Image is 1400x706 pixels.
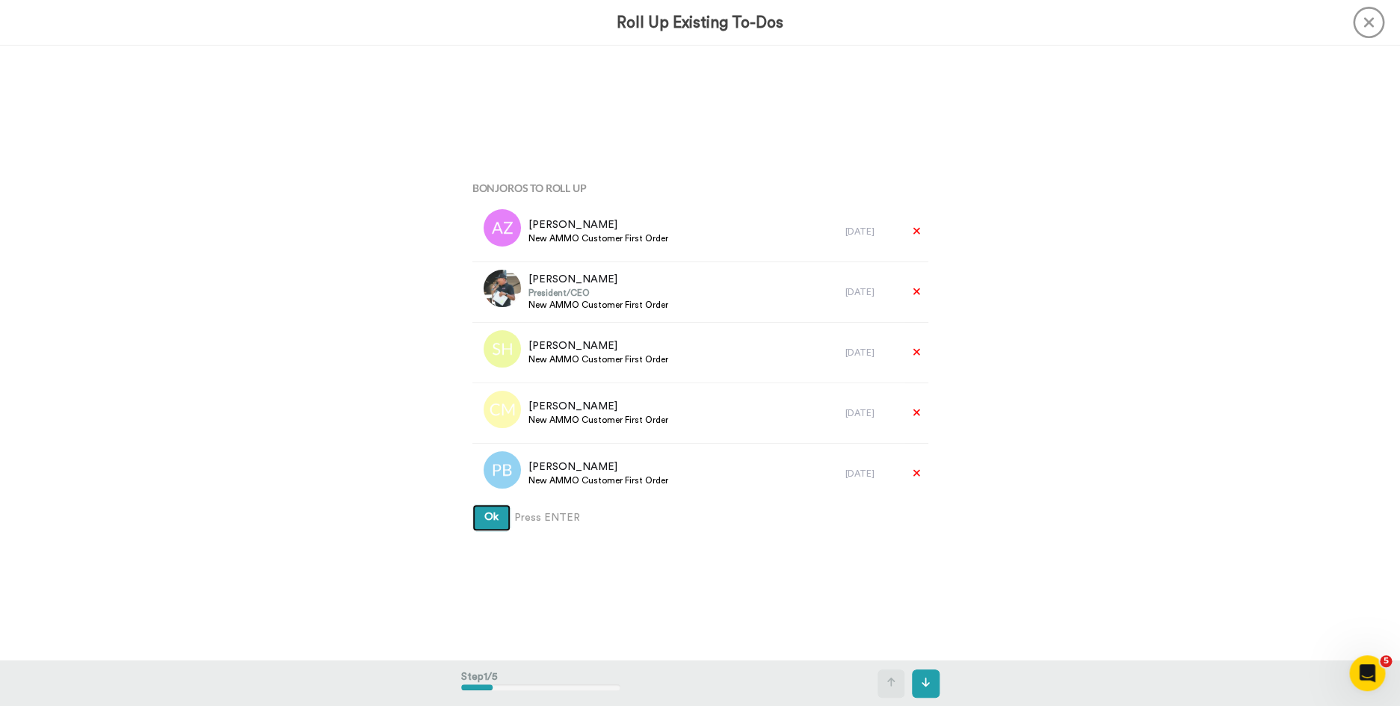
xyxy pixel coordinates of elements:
[472,182,928,193] h4: Bonjoros To Roll Up
[484,451,521,489] img: pb.png
[514,510,580,525] span: Press ENTER
[528,399,668,414] span: [PERSON_NAME]
[845,286,898,298] div: [DATE]
[484,330,521,368] img: sh.png
[484,270,521,307] img: 1a272040-9f79-4baf-85b7-ffa8c7a12356.jpg
[528,414,668,426] span: New AMMO Customer First Order
[845,347,898,359] div: [DATE]
[528,459,668,474] span: [PERSON_NAME]
[484,391,521,428] img: cm.png
[528,338,668,353] span: [PERSON_NAME]
[617,14,783,31] h3: Roll Up Existing To-Dos
[461,662,620,705] div: Step 1 / 5
[528,299,668,311] span: New AMMO Customer First Order
[845,226,898,238] div: [DATE]
[528,232,668,244] span: New AMMO Customer First Order
[484,512,499,522] span: Ok
[472,504,511,531] button: Ok
[528,353,668,365] span: New AMMO Customer First Order
[1349,655,1385,691] iframe: Intercom live chat
[528,217,668,232] span: [PERSON_NAME]
[845,407,898,419] div: [DATE]
[528,272,668,287] span: [PERSON_NAME]
[1380,655,1392,667] span: 5
[845,468,898,480] div: [DATE]
[484,209,521,247] img: az.png
[528,287,668,299] span: President/CEO
[528,474,668,486] span: New AMMO Customer First Order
